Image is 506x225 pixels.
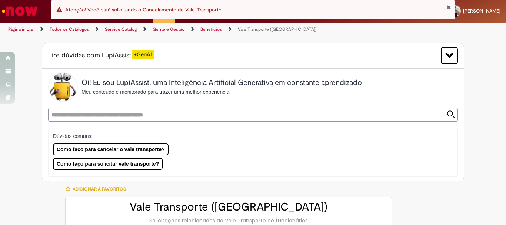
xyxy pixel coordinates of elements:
span: +GenAI [132,50,154,59]
span: Atenção! Você está solicitando o Cancelamento de Vale-Transporte. [65,6,223,13]
input: Submit [445,108,457,121]
img: Lupi [48,72,78,102]
a: Service Catalog [105,26,137,32]
span: Tire dúvidas com LupiAssist [48,51,154,60]
a: Gente e Gestão [153,26,184,32]
button: Fechar Notificação [446,4,451,10]
h2: Vale Transporte ([GEOGRAPHIC_DATA]) [73,201,384,213]
a: Página inicial [8,26,34,32]
a: Todos os Catálogos [50,26,89,32]
a: Vale Transporte ([GEOGRAPHIC_DATA]) [238,26,317,32]
span: Meu conteúdo é monitorado para trazer uma melhor experiência [81,89,229,95]
ul: Trilhas de página [6,23,332,36]
button: Adicionar a Favoritos [65,181,130,197]
span: [PERSON_NAME] [463,8,500,14]
p: Dúvidas comuns: [53,132,447,140]
h2: Oi! Eu sou LupiAssist, uma Inteligência Artificial Generativa em constante aprendizado [81,79,362,87]
button: Como faço para solicitar vale transporte? [53,158,163,170]
div: Solicitações relacionadas ao Vale Transporte de funcionários [73,217,384,224]
button: Como faço para cancelar o vale transporte? [53,143,169,155]
span: Adicionar a Favoritos [73,186,126,192]
a: Benefícios [200,26,222,32]
img: ServiceNow [1,4,39,19]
